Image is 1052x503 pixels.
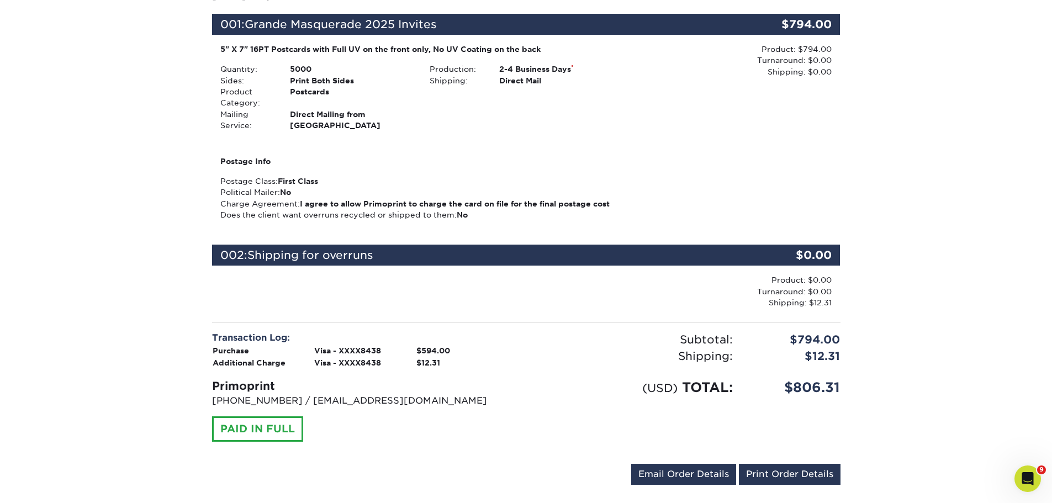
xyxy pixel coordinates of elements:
[280,187,291,198] div: No
[212,75,282,86] div: Sides:
[642,381,678,395] small: (USD)
[245,18,437,31] span: Grande Masquerade 2025 Invites
[212,416,303,442] div: PAID IN FULL
[631,464,736,485] a: Email Order Details
[282,63,421,75] div: 5000
[220,209,457,220] div: Does the client want overruns recycled or shipped to them:
[212,331,518,345] div: Transaction Log:
[741,331,849,348] div: $794.00
[220,176,278,187] div: Postage Class:
[278,176,318,187] div: First Class
[526,348,741,364] div: Shipping:
[212,378,518,394] div: Primoprint
[247,248,373,262] span: Shipping for overruns
[416,346,450,355] strong: $594.00
[212,63,282,75] div: Quantity:
[526,331,741,348] div: Subtotal:
[314,358,381,367] strong: Visa - XXXX8438
[739,464,840,485] a: Print Order Details
[421,75,491,86] div: Shipping:
[212,86,282,109] div: Product Category:
[631,274,832,308] div: Product: $0.00 Turnaround: $0.00 Shipping: $12.31
[736,14,840,35] div: $794.00
[300,198,610,209] div: I agree to allow Primoprint to charge the card on file for the final postage cost
[741,378,849,398] div: $806.31
[416,358,440,367] strong: $12.31
[282,75,421,86] div: Print Both Sides
[282,109,421,131] div: Direct Mailing from [GEOGRAPHIC_DATA]
[213,346,249,355] strong: Purchase
[212,14,736,35] div: 001:
[314,346,381,355] strong: Visa - XXXX8438
[1014,465,1041,492] iframe: Intercom live chat
[491,63,631,75] div: 2-4 Business Days
[220,187,280,198] div: Political Mailer:
[736,245,840,266] div: $0.00
[741,348,849,364] div: $12.31
[1037,465,1046,474] span: 9
[282,86,421,109] div: Postcards
[220,44,623,55] div: 5" X 7" 16PT Postcards with Full UV on the front only, No UV Coating on the back
[457,209,468,220] div: No
[220,156,623,167] div: Postage Info
[631,44,832,77] div: Product: $794.00 Turnaround: $0.00 Shipping: $0.00
[212,245,736,266] div: 002:
[220,198,300,209] div: Charge Agreement:
[212,394,518,407] p: [PHONE_NUMBER] / [EMAIL_ADDRESS][DOMAIN_NAME]
[212,109,282,131] div: Mailing Service:
[682,379,733,395] span: TOTAL:
[491,75,631,86] div: Direct Mail
[421,63,491,75] div: Production:
[213,358,286,367] strong: Additional Charge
